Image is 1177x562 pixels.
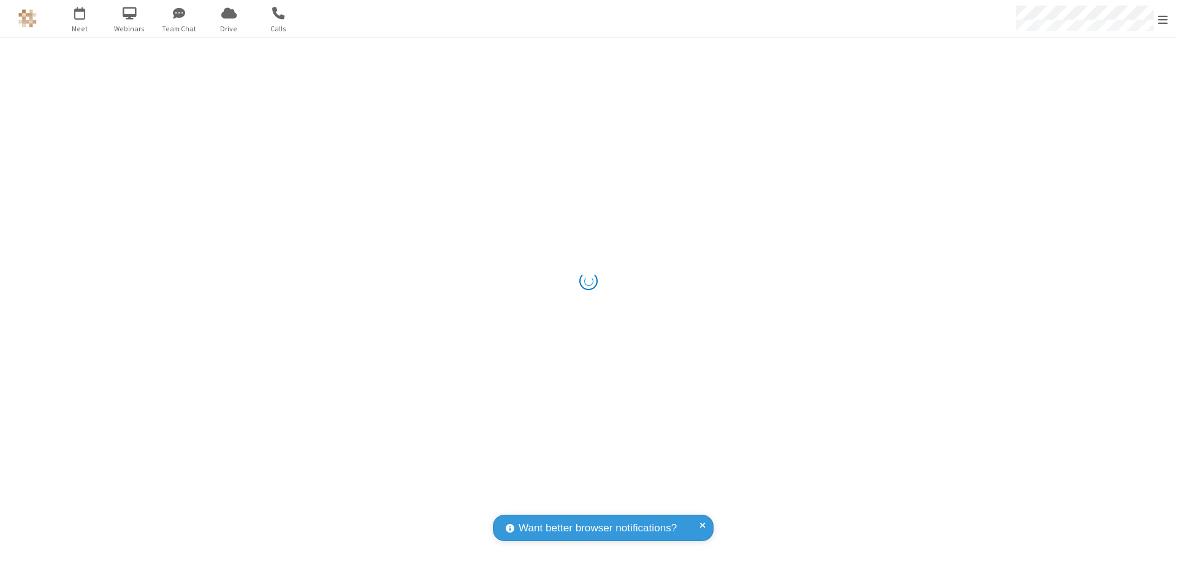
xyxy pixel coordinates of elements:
[206,23,252,34] span: Drive
[156,23,202,34] span: Team Chat
[18,9,37,28] img: QA Selenium DO NOT DELETE OR CHANGE
[519,520,677,536] span: Want better browser notifications?
[107,23,153,34] span: Webinars
[57,23,103,34] span: Meet
[256,23,302,34] span: Calls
